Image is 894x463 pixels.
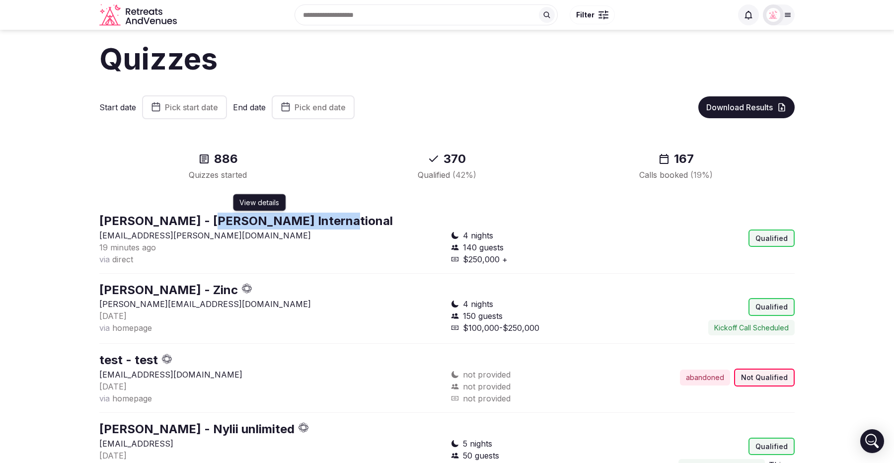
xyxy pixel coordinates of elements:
button: test - test [99,352,158,369]
span: Pick start date [165,102,218,112]
button: [PERSON_NAME] - Nylii unlimited [99,421,295,438]
div: Quizzes started [115,169,320,181]
h1: Quizzes [99,38,795,79]
label: End date [233,102,266,113]
p: [EMAIL_ADDRESS] [99,438,443,450]
button: Download Results [698,96,795,118]
div: 886 [115,151,320,167]
button: [DATE] [99,450,127,462]
a: [PERSON_NAME] - Zinc [99,283,238,297]
button: [PERSON_NAME] - [PERSON_NAME] International [99,213,393,230]
div: 167 [574,151,779,167]
div: Qualified [344,169,549,181]
div: not provided [451,392,619,404]
div: $100,000-$250,000 [451,322,619,334]
span: ( 42 %) [452,170,476,180]
div: Not Qualified [734,369,795,386]
img: Matt Grant Oakes [766,8,780,22]
button: [DATE] [99,381,127,392]
a: test - test [99,353,158,367]
p: [EMAIL_ADDRESS][PERSON_NAME][DOMAIN_NAME] [99,230,443,241]
span: via [99,254,110,264]
span: 50 guests [463,450,499,462]
span: via [99,323,110,333]
span: 150 guests [463,310,503,322]
div: 370 [344,151,549,167]
button: [PERSON_NAME] - Zinc [99,282,238,299]
span: 19 minutes ago [99,242,156,252]
button: 19 minutes ago [99,241,156,253]
span: ( 19 %) [690,170,713,180]
span: [DATE] [99,311,127,321]
label: Start date [99,102,136,113]
div: Qualified [748,230,795,247]
div: Qualified [748,438,795,456]
span: Filter [576,10,595,20]
a: Visit the homepage [99,4,179,26]
button: Pick start date [142,95,227,119]
button: Kickoff Call Scheduled [708,320,795,336]
button: Filter [570,5,615,24]
span: direct [112,254,133,264]
span: Pick end date [295,102,346,112]
span: homepage [112,393,152,403]
span: 5 nights [463,438,492,450]
span: [DATE] [99,382,127,391]
div: Open Intercom Messenger [860,429,884,453]
p: View details [239,198,279,208]
p: [EMAIL_ADDRESS][DOMAIN_NAME] [99,369,443,381]
p: [PERSON_NAME][EMAIL_ADDRESS][DOMAIN_NAME] [99,298,443,310]
button: [DATE] [99,310,127,322]
span: 4 nights [463,230,493,241]
span: Download Results [706,102,773,112]
div: abandoned [680,370,730,386]
span: 4 nights [463,298,493,310]
span: [DATE] [99,451,127,461]
span: homepage [112,323,152,333]
div: $250,000 + [451,253,619,265]
a: [PERSON_NAME] - Nylii unlimited [99,422,295,436]
span: via [99,393,110,403]
svg: Retreats and Venues company logo [99,4,179,26]
a: [PERSON_NAME] - [PERSON_NAME] International [99,214,393,228]
span: not provided [463,369,511,381]
span: not provided [463,381,511,392]
button: Pick end date [272,95,355,119]
div: Qualified [748,298,795,316]
span: 140 guests [463,241,504,253]
div: Calls booked [574,169,779,181]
